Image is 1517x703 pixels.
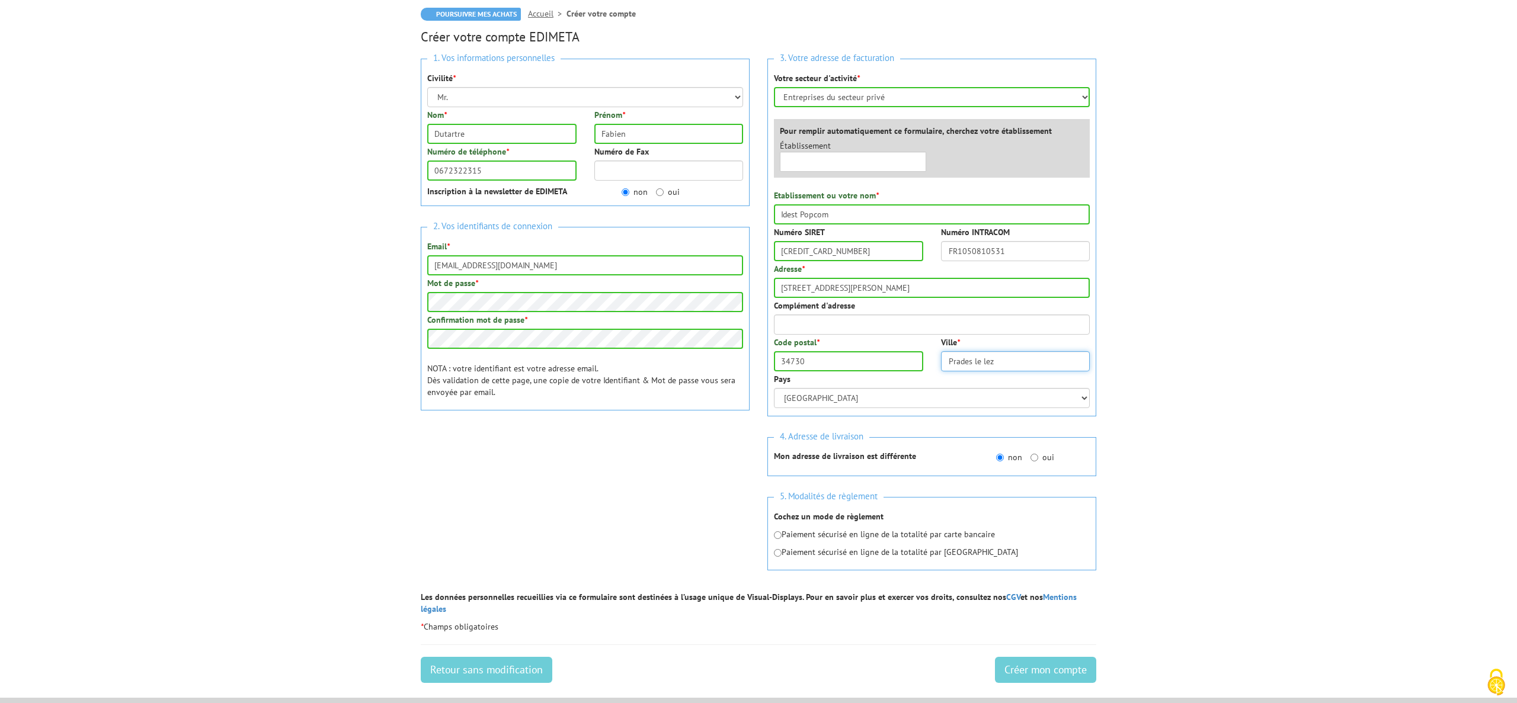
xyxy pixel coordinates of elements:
[774,546,1090,558] p: Paiement sécurisé en ligne de la totalité par [GEOGRAPHIC_DATA]
[421,30,1096,44] h2: Créer votre compte EDIMETA
[774,511,884,522] strong: Cochez un mode de règlement
[656,188,664,196] input: oui
[774,336,820,348] label: Code postal
[427,362,743,398] p: NOTA : votre identifiant est votre adresse email. Dès validation de cette page, une copie de votr...
[567,8,636,20] li: Créer votre compte
[528,8,567,19] a: Accueil
[427,186,567,197] strong: Inscription à la newsletter de EDIMETA
[421,8,521,21] a: Poursuivre mes achats
[780,125,1052,137] label: Pour remplir automatiquement ce formulaire, cherchez votre établissement
[774,190,879,201] label: Etablissement ou votre nom
[996,451,1022,463] label: non
[427,50,561,66] span: 1. Vos informations personnelles
[1006,592,1020,602] a: CGV
[774,451,916,461] strong: Mon adresse de livraison est différente
[1476,663,1517,703] button: Cookies (fenêtre modale)
[427,146,509,158] label: Numéro de téléphone
[622,188,629,196] input: non
[774,72,860,84] label: Votre secteur d'activité
[774,373,790,385] label: Pays
[774,263,805,275] label: Adresse
[427,219,558,235] span: 2. Vos identifiants de connexion
[427,314,527,326] label: Confirmation mot de passe
[427,109,447,121] label: Nom
[427,277,478,289] label: Mot de passe
[421,592,1077,614] a: Mentions légales
[594,146,649,158] label: Numéro de Fax
[421,592,1077,614] strong: Les données personnelles recueillies via ce formulaire sont destinées à l’usage unique de Visual-...
[941,336,960,348] label: Ville
[1030,454,1038,461] input: oui
[774,226,825,238] label: Numéro SIRET
[771,140,935,172] div: Établissement
[774,50,900,66] span: 3. Votre adresse de facturation
[421,657,552,683] a: Retour sans modification
[1481,667,1511,697] img: Cookies (fenêtre modale)
[427,72,456,84] label: Civilité
[622,186,648,198] label: non
[421,431,601,477] iframe: reCAPTCHA
[1030,451,1054,463] label: oui
[774,489,884,505] span: 5. Modalités de règlement
[995,657,1096,683] input: Créer mon compte
[996,454,1004,461] input: non
[427,240,450,252] label: Email
[774,300,855,312] label: Complément d'adresse
[656,186,680,198] label: oui
[774,429,869,445] span: 4. Adresse de livraison
[594,109,625,121] label: Prénom
[941,226,1010,238] label: Numéro INTRACOM
[774,528,1090,540] p: Paiement sécurisé en ligne de la totalité par carte bancaire
[421,621,1096,633] p: Champs obligatoires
